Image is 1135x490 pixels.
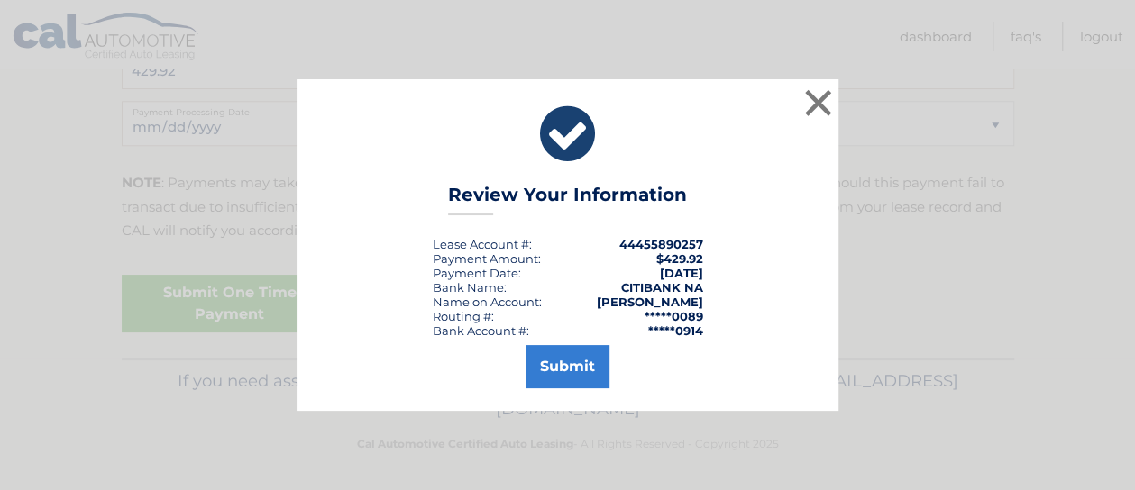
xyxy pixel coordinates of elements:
div: : [433,266,521,280]
span: [DATE] [660,266,703,280]
button: × [801,85,837,121]
div: Payment Amount: [433,251,541,266]
div: Bank Name: [433,280,507,295]
div: Bank Account #: [433,323,529,338]
strong: 44455890257 [619,237,703,251]
div: Lease Account #: [433,237,532,251]
div: Name on Account: [433,295,542,309]
span: $429.92 [656,251,703,266]
h3: Review Your Information [448,184,687,215]
div: Routing #: [433,309,494,323]
strong: CITIBANK NA [621,280,703,295]
button: Submit [526,345,609,388]
strong: [PERSON_NAME] [597,295,703,309]
span: Payment Date [433,266,518,280]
